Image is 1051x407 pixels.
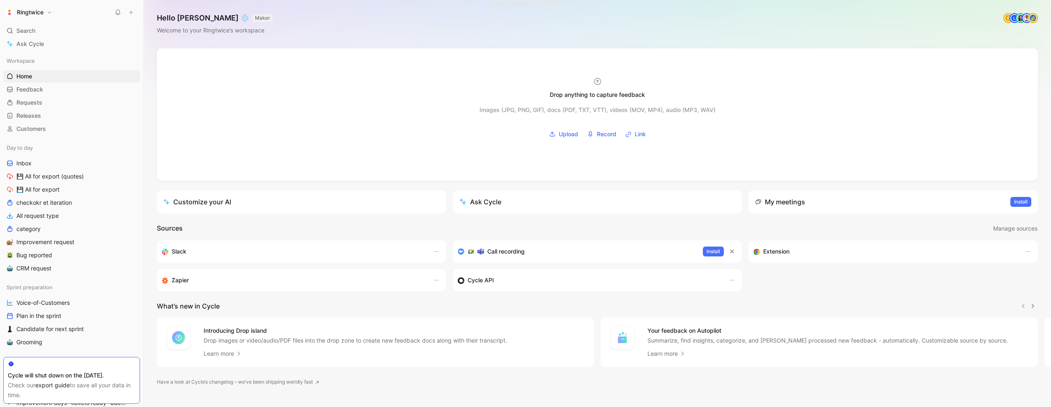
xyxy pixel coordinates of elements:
[1029,14,1037,22] img: avatar
[16,72,32,80] span: Home
[157,13,273,23] h1: Hello [PERSON_NAME] ❄️
[622,128,649,140] button: Link
[3,336,140,348] a: 🤖Grooming
[16,299,70,307] span: Voice-of-Customers
[3,236,140,248] a: 🐌Improvement request
[16,39,44,49] span: Ask Cycle
[3,223,140,235] a: category
[550,90,645,100] div: Drop anything to capture feedback
[7,239,13,245] img: 🐌
[16,85,43,94] span: Feedback
[753,247,1017,256] div: Capture feedback from anywhere on the web
[763,247,789,256] h3: Extension
[16,26,35,36] span: Search
[480,105,716,115] div: Images (JPG, PNG, GIF), docs (PDF, TXT, VTT), videos (MOV, MP4), audio (MP3, WAV)
[7,57,35,65] span: Workspace
[162,275,425,285] div: Capture feedback from thousands of sources with Zapier (survey results, recordings, sheets, etc).
[703,247,724,256] button: Install
[487,247,525,256] h3: Call recording
[5,263,15,273] button: 🤖
[172,247,186,256] h3: Slack
[16,312,61,320] span: Plan in the sprint
[3,38,140,50] a: Ask Cycle
[3,183,140,196] a: 💾 All for export
[16,112,41,120] span: Releases
[1023,14,1031,22] img: avatar
[16,159,32,167] span: Inbox
[3,142,140,154] div: Day to day
[559,129,578,139] span: Upload
[16,125,46,133] span: Customers
[172,275,189,285] h3: Zapier
[3,170,140,183] a: 💾 All for export (quotes)
[157,223,183,234] h2: Sources
[3,110,140,122] a: Releases
[252,14,273,22] button: MAKER
[5,250,15,260] button: 🪲
[468,275,494,285] h3: Cycle API
[157,190,446,213] a: Customize your AI
[8,380,135,400] div: Check our to save all your data in time.
[3,7,54,18] button: RingtwiceRingtwice
[3,323,140,335] a: ♟️Candidate for next sprint
[16,325,84,333] span: Candidate for next sprint
[204,349,242,359] a: Learn more
[3,142,140,274] div: Day to dayInbox💾 All for export (quotes)💾 All for exportcheckokr et iterationAll request typecate...
[3,157,140,169] a: Inbox
[3,297,140,309] a: Voice-of-Customers
[7,283,53,291] span: Sprint preparation
[3,210,140,222] a: All request type
[7,339,13,345] img: 🤖
[157,25,273,35] div: Welcome to your Ringtwice’s workspace
[3,281,140,293] div: Sprint preparation
[8,370,135,380] div: Cycle will shut down on the [DATE].
[157,301,220,311] h2: What’s new in Cycle
[16,338,42,346] span: Grooming
[16,212,59,220] span: All request type
[3,96,140,109] a: Requests
[16,264,51,272] span: CRM request
[35,382,70,389] a: export guide
[1017,14,1025,22] img: avatar
[7,252,13,258] img: 🪲
[707,247,720,256] span: Install
[755,197,805,207] div: My meetings
[1004,14,1012,22] div: E
[993,224,1037,233] span: Manage sources
[5,324,15,334] button: ♟️
[16,225,41,233] span: category
[3,83,140,96] a: Feedback
[458,247,697,256] div: Record & transcribe meetings from Zoom, Meet & Teams.
[453,190,742,213] button: Ask Cycle
[157,378,319,386] a: Have a look at Cycle’s changelog – we’ve been shipping weirdly fast
[7,144,33,152] span: Day to day
[3,310,140,322] a: Plan in the sprint
[458,275,721,285] div: Sync customers & send feedback from custom sources. Get inspired by our favorite use case
[3,262,140,274] a: 🤖CRM request
[16,251,52,259] span: Bug reported
[635,129,646,139] span: Link
[16,199,72,207] span: checkokr et iteration
[546,128,581,140] button: Upload
[584,128,619,140] button: Record
[16,238,74,246] span: Improvement request
[7,265,13,272] img: 🤖
[3,70,140,82] a: Home
[3,355,140,367] div: Project
[204,336,507,345] p: Drop images or video/audio/PDF files into the drop zone to create new feedback docs along with th...
[3,25,140,37] div: Search
[3,249,140,261] a: 🪲Bug reported
[993,223,1038,234] button: Manage sources
[5,8,14,16] img: Ringtwice
[3,281,140,348] div: Sprint preparationVoice-of-CustomersPlan in the sprint♟️Candidate for next sprint🤖Grooming
[204,326,507,336] h4: Introducing Drop island
[16,185,60,194] span: 💾 All for export
[163,197,231,207] div: Customize your AI
[5,337,15,347] button: 🤖
[17,9,44,16] h1: Ringtwice
[1010,14,1019,22] div: L
[647,326,1008,336] h4: Your feedback on Autopilot
[1014,198,1028,206] span: Install
[16,172,84,181] span: 💾 All for export (quotes)
[597,129,616,139] span: Record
